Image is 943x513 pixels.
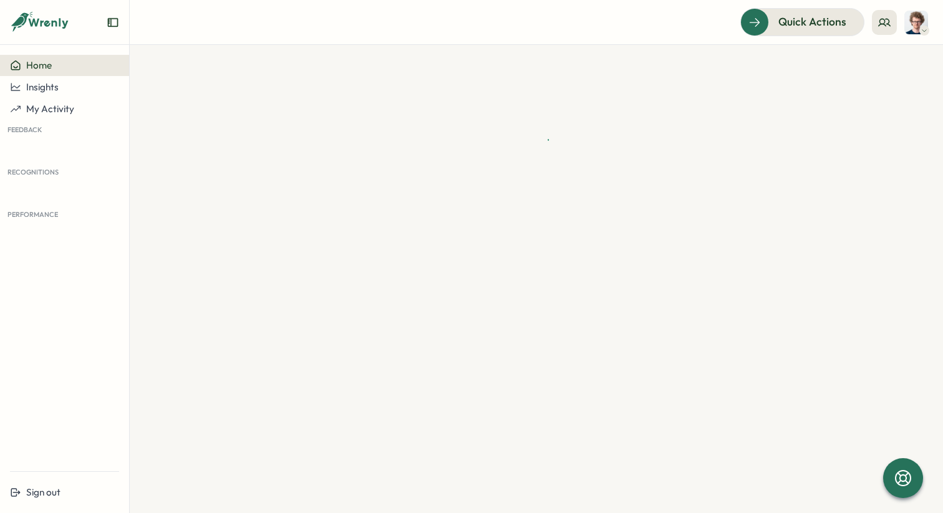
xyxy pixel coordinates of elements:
[26,81,59,93] span: Insights
[26,59,52,71] span: Home
[904,11,928,34] img: Joe Barber
[26,486,60,498] span: Sign out
[740,8,864,36] button: Quick Actions
[778,14,846,30] span: Quick Actions
[26,103,74,115] span: My Activity
[107,16,119,29] button: Expand sidebar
